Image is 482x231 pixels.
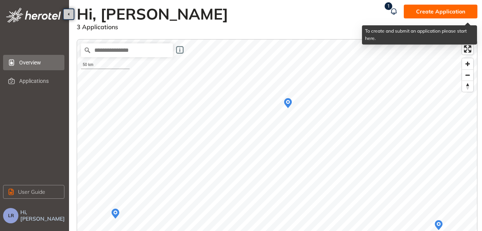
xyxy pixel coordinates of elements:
span: User Guide [18,188,45,196]
span: Overview [19,55,58,70]
button: User Guide [3,185,64,199]
span: Hi, [PERSON_NAME] [20,209,66,222]
div: Map marker [109,207,122,221]
span: Applications [19,73,58,89]
div: 50 km [81,61,130,69]
span: 1 [387,3,390,9]
img: logo [6,8,61,23]
span: 3 Applications [77,23,118,31]
span: LR [8,213,14,218]
input: Search place... [81,43,173,57]
h2: Hi, [PERSON_NAME] [77,5,233,23]
button: Create Application [404,5,477,18]
div: To create and submit an application please start here. [362,25,477,45]
span: Create Application [416,7,465,16]
div: Map marker [281,96,295,110]
sup: 1 [385,2,392,10]
button: LR [3,208,18,223]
